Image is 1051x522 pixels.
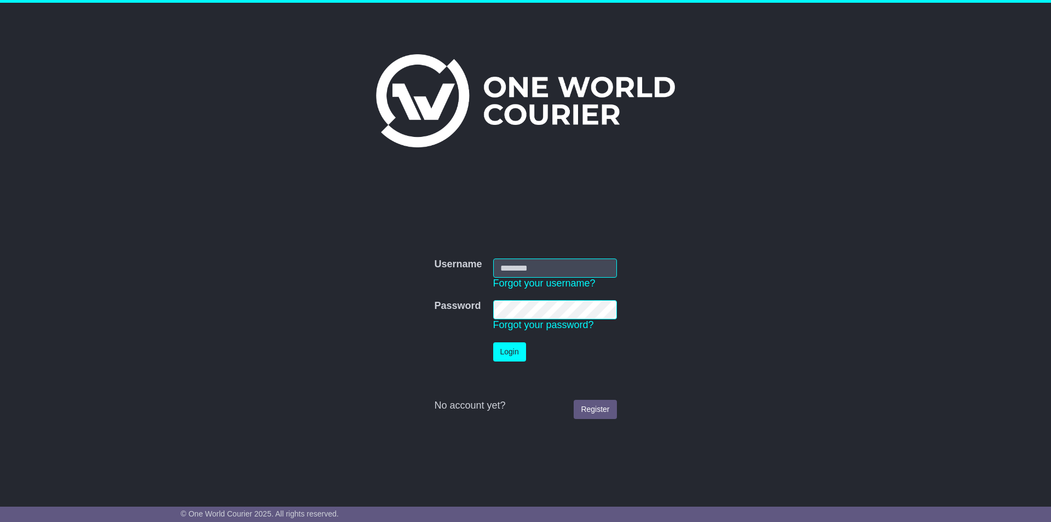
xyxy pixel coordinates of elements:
a: Register [574,400,616,419]
span: © One World Courier 2025. All rights reserved. [181,509,339,518]
button: Login [493,342,526,362]
label: Password [434,300,481,312]
a: Forgot your username? [493,278,596,289]
div: No account yet? [434,400,616,412]
a: Forgot your password? [493,319,594,330]
img: One World [376,54,675,147]
label: Username [434,259,482,271]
